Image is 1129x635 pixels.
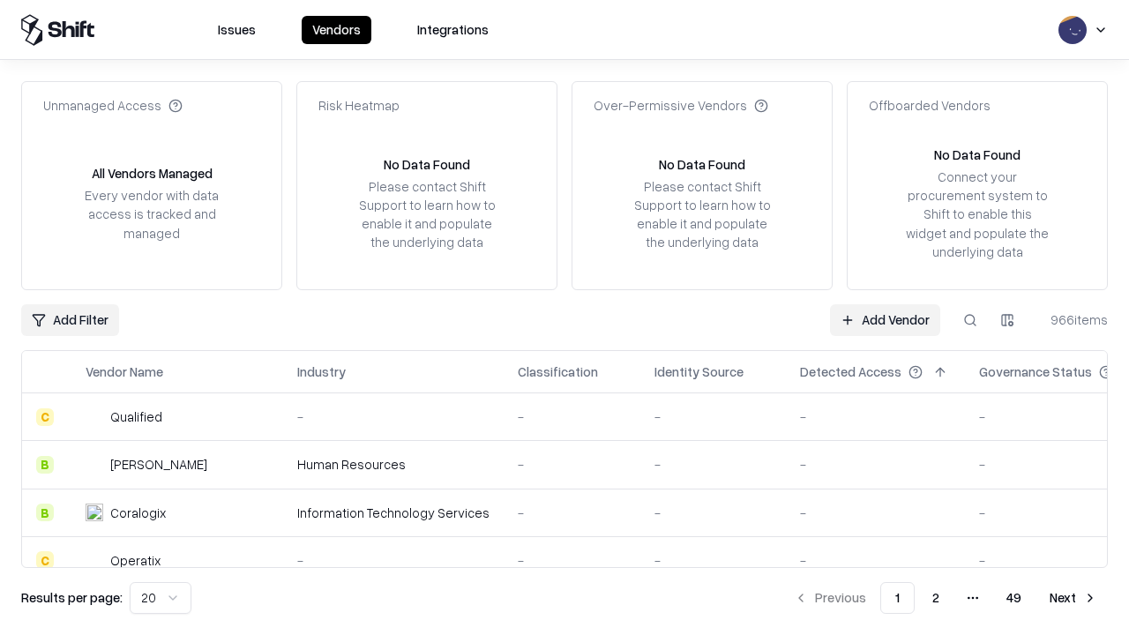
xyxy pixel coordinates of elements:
button: 49 [992,582,1036,614]
div: - [518,407,626,426]
div: Identity Source [654,362,744,381]
div: Please contact Shift Support to learn how to enable it and populate the underlying data [629,177,775,252]
button: Vendors [302,16,371,44]
div: - [800,551,951,570]
img: Deel [86,456,103,474]
div: Qualified [110,407,162,426]
div: - [800,504,951,522]
div: No Data Found [659,155,745,174]
div: C [36,408,54,426]
div: 966 items [1037,310,1108,329]
button: 2 [918,582,953,614]
button: 1 [880,582,915,614]
div: Human Resources [297,455,490,474]
div: B [36,504,54,521]
div: Connect your procurement system to Shift to enable this widget and populate the underlying data [904,168,1050,261]
div: C [36,551,54,569]
div: Please contact Shift Support to learn how to enable it and populate the underlying data [354,177,500,252]
div: Industry [297,362,346,381]
img: Qualified [86,408,103,426]
button: Add Filter [21,304,119,336]
div: - [518,455,626,474]
div: - [654,407,772,426]
nav: pagination [783,582,1108,614]
div: No Data Found [934,146,1021,164]
div: - [297,407,490,426]
button: Issues [207,16,266,44]
a: Add Vendor [830,304,940,336]
div: Coralogix [110,504,166,522]
div: Information Technology Services [297,504,490,522]
div: Detected Access [800,362,901,381]
div: B [36,456,54,474]
div: [PERSON_NAME] [110,455,207,474]
div: Every vendor with data access is tracked and managed [79,186,225,242]
div: Classification [518,362,598,381]
div: Operatix [110,551,161,570]
div: Offboarded Vendors [869,96,991,115]
div: Governance Status [979,362,1092,381]
div: - [800,455,951,474]
img: Operatix [86,551,103,569]
div: All Vendors Managed [92,164,213,183]
div: - [654,455,772,474]
div: Over-Permissive Vendors [594,96,768,115]
div: - [654,504,772,522]
img: Coralogix [86,504,103,521]
button: Integrations [407,16,499,44]
div: No Data Found [384,155,470,174]
div: Unmanaged Access [43,96,183,115]
div: - [518,551,626,570]
p: Results per page: [21,588,123,607]
div: - [654,551,772,570]
div: - [800,407,951,426]
button: Next [1039,582,1108,614]
div: Risk Heatmap [318,96,400,115]
div: - [297,551,490,570]
div: - [518,504,626,522]
div: Vendor Name [86,362,163,381]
